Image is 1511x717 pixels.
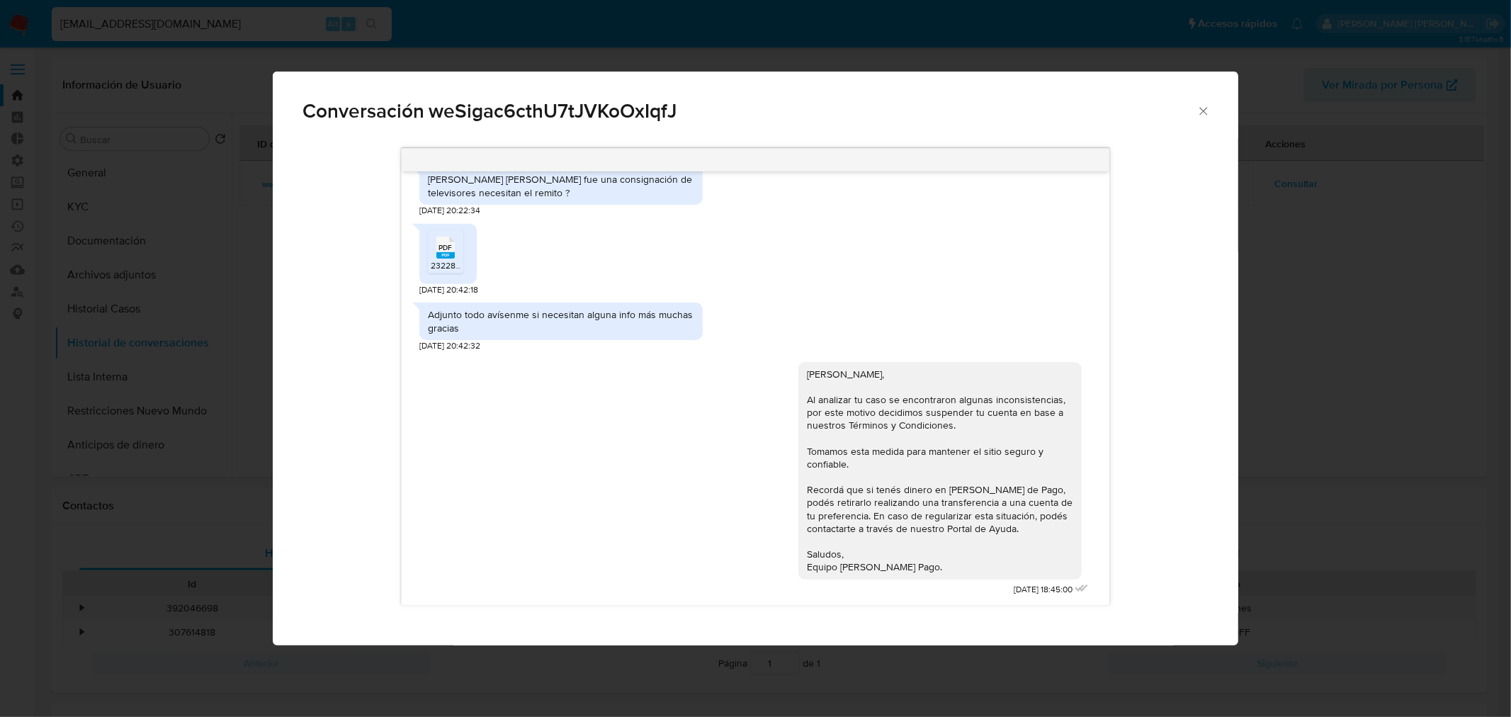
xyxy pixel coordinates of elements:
span: Conversación weSigac6cthU7tJVKoOxIqfJ [302,101,1196,121]
span: [DATE] 20:42:32 [419,340,480,352]
div: [PERSON_NAME], Al analizar tu caso se encontraron algunas inconsistencias, por este motivo decidi... [807,368,1073,574]
span: PDF [438,243,452,252]
div: Comunicación [273,72,1239,646]
span: 23228428809.pdf [431,259,499,271]
button: Cerrar [1196,104,1209,117]
span: [DATE] 20:22:34 [419,205,480,217]
span: [DATE] 18:45:00 [1014,584,1073,596]
span: [DATE] 20:42:18 [419,284,478,296]
div: [PERSON_NAME] [PERSON_NAME] fue una consignación de televisores necesitan el remito ? [428,173,694,198]
div: Adjunto todo avísenme si necesitan alguna info más muchas gracias [428,308,694,334]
